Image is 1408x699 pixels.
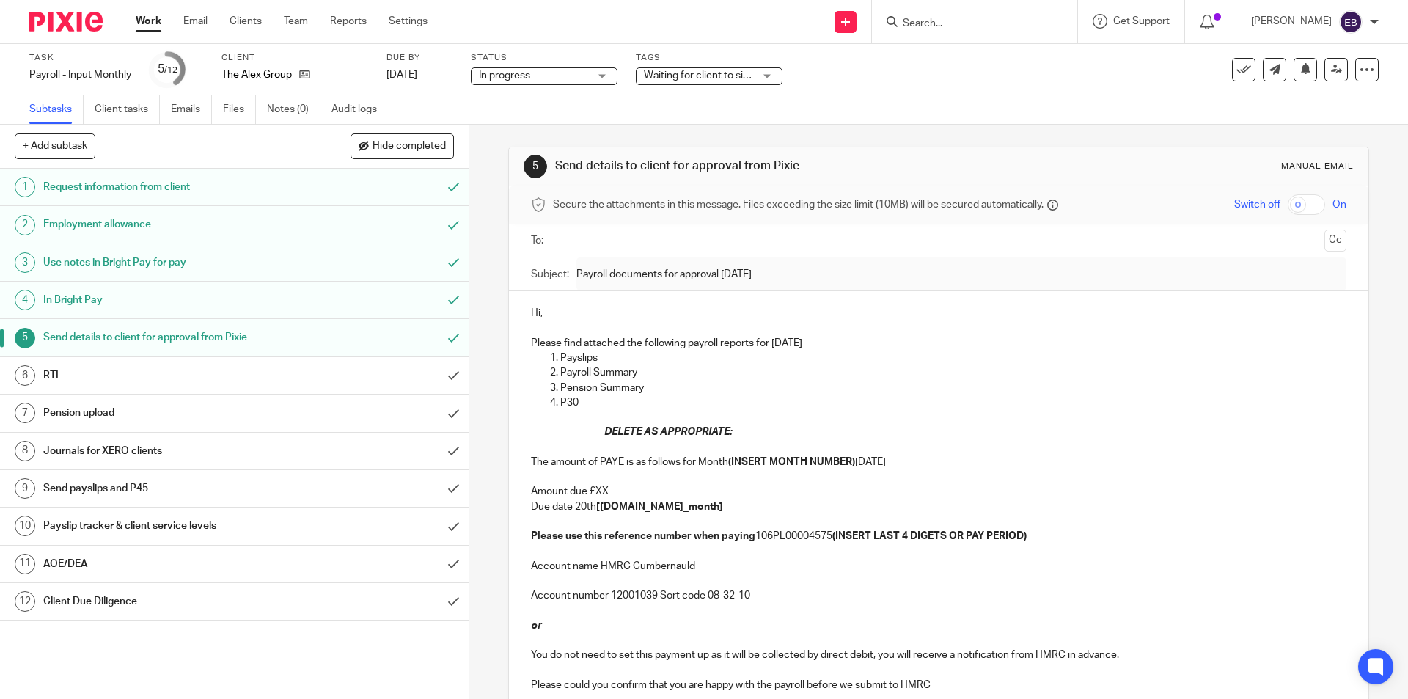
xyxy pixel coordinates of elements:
[15,328,35,348] div: 5
[560,365,1346,380] p: Payroll Summary
[15,478,35,499] div: 9
[43,365,297,387] h1: RTI
[560,351,1346,365] p: Payslips
[15,441,35,461] div: 8
[43,326,297,348] h1: Send details to client for approval from Pixie
[531,336,1346,351] p: Please find attached the following payroll reports for [DATE]
[267,95,320,124] a: Notes (0)
[136,14,161,29] a: Work
[553,197,1044,212] span: Secure the attachments in this message. Files exceeding the size limit (10MB) will be secured aut...
[330,14,367,29] a: Reports
[471,52,617,64] label: Status
[531,574,1346,604] p: Account number 12001039 Sort code 08-32-10
[531,306,1346,321] p: Hi,
[596,502,723,512] strong: [[DOMAIN_NAME]_month]
[230,14,262,29] a: Clients
[171,95,212,124] a: Emails
[373,141,446,153] span: Hide completed
[43,289,297,311] h1: In Bright Pay
[1234,197,1280,212] span: Switch off
[284,14,308,29] a: Team
[43,515,297,537] h1: Payslip tracker & client service levels
[531,457,728,467] u: The amount of PAYE is as follows for Month
[15,133,95,158] button: + Add subtask
[29,95,84,124] a: Subtasks
[15,516,35,536] div: 10
[164,66,177,74] small: /12
[15,290,35,310] div: 4
[389,14,428,29] a: Settings
[531,267,569,282] label: Subject:
[531,233,547,248] label: To:
[524,155,547,178] div: 5
[15,591,35,612] div: 12
[43,213,297,235] h1: Employment allowance
[43,176,297,198] h1: Request information from client
[43,252,297,274] h1: Use notes in Bright Pay for pay
[555,158,970,174] h1: Send details to client for approval from Pixie
[1324,230,1346,252] button: Cc
[29,52,131,64] label: Task
[560,381,1346,395] p: Pension Summary
[43,402,297,424] h1: Pension upload
[1339,10,1363,34] img: svg%3E
[15,215,35,235] div: 2
[386,52,452,64] label: Due by
[531,440,1346,544] p: Amount due £XX Due date 20th 106PL00004575
[223,95,256,124] a: Files
[15,365,35,386] div: 6
[29,12,103,32] img: Pixie
[531,544,1346,574] p: Account name HMRC Cumbernauld
[560,395,1346,410] p: P30
[901,18,1033,31] input: Search
[531,621,542,631] em: or
[43,477,297,499] h1: Send payslips and P45
[95,95,160,124] a: Client tasks
[221,52,368,64] label: Client
[331,95,388,124] a: Audit logs
[855,457,886,467] u: [DATE]
[728,457,855,467] u: (INSERT MONTH NUMBER)
[43,590,297,612] h1: Client Due Diligence
[15,554,35,574] div: 11
[43,440,297,462] h1: Journals for XERO clients
[29,67,131,82] div: Payroll - Input Monthly
[1113,16,1170,26] span: Get Support
[531,531,755,541] strong: Please use this reference number when paying
[386,70,417,80] span: [DATE]
[531,633,1346,663] p: You do not need to set this payment up as it will be collected by direct debit, you will receive ...
[1332,197,1346,212] span: On
[531,663,1346,693] p: Please could you confirm that you are happy with the payroll before we submit to HMRC
[183,14,208,29] a: Email
[479,70,530,81] span: In progress
[644,70,795,81] span: Waiting for client to sign/approve
[15,252,35,273] div: 3
[1281,161,1354,172] div: Manual email
[604,427,732,437] em: DELETE AS APPROPRIATE:
[351,133,454,158] button: Hide completed
[43,553,297,575] h1: AOE/DEA
[15,177,35,197] div: 1
[636,52,782,64] label: Tags
[832,531,1027,541] strong: (INSERT LAST 4 DIGETS OR PAY PERIOD)
[158,61,177,78] div: 5
[1251,14,1332,29] p: [PERSON_NAME]
[15,403,35,423] div: 7
[221,67,292,82] p: The Alex Group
